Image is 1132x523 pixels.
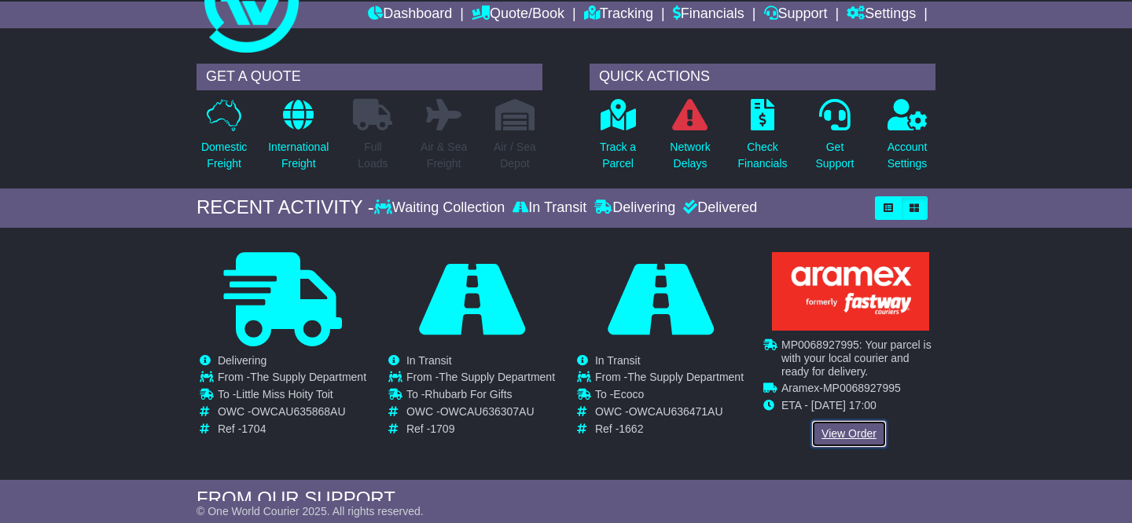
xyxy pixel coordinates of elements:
p: Network Delays [670,139,710,172]
a: NetworkDelays [669,98,711,181]
td: OWC - [595,405,744,422]
a: GetSupport [814,98,855,181]
span: MP0068927995: Your parcel is with your local courier and ready for delivery. [781,338,932,378]
td: To - [595,388,744,405]
td: From - [595,371,744,388]
td: - [781,382,935,399]
a: Track aParcel [599,98,637,181]
a: View Order [811,420,887,448]
div: FROM OUR SUPPORT [197,488,935,510]
a: InternationalFreight [267,98,329,181]
span: OWCAU635868AU [252,405,346,418]
td: To - [218,388,366,405]
p: Track a Parcel [600,139,636,172]
span: Little Miss Hoity Toit [236,388,333,400]
a: AccountSettings [887,98,928,181]
td: From - [406,371,555,388]
a: Tracking [584,2,653,28]
p: Domestic Freight [201,139,247,172]
span: Rhubarb For Gifts [424,388,512,400]
span: Aramex [781,382,819,394]
p: International Freight [268,139,329,172]
div: GET A QUOTE [197,64,542,90]
span: Ecoco [613,388,644,400]
a: CheckFinancials [737,98,788,181]
td: From - [218,371,366,388]
div: RECENT ACTIVITY - [197,196,374,219]
div: In Transit [509,199,590,217]
span: In Transit [406,354,452,367]
span: The Supply Department [627,371,744,383]
a: DomesticFreight [200,98,248,181]
span: The Supply Department [439,371,555,383]
span: 1704 [241,422,266,435]
a: Financials [673,2,744,28]
td: OWC - [406,405,555,422]
td: OWC - [218,405,366,422]
p: Get Support [815,139,854,172]
a: Quote/Book [472,2,564,28]
img: Aramex.png [772,252,929,331]
div: Delivered [679,199,757,217]
a: Dashboard [368,2,452,28]
span: 1662 [619,422,643,435]
div: Waiting Collection [374,199,509,217]
span: The Supply Department [250,371,366,383]
span: In Transit [595,354,641,367]
span: 1709 [430,422,454,435]
p: Air & Sea Freight [421,139,467,172]
td: To - [406,388,555,405]
p: Air / Sea Depot [494,139,536,172]
p: Account Settings [888,139,928,172]
div: QUICK ACTIONS [590,64,935,90]
p: Full Loads [353,139,392,172]
span: ETA - [DATE] 17:00 [781,399,877,411]
span: MP0068927995 [823,382,901,394]
td: Ref - [595,422,744,436]
td: Ref - [218,422,366,436]
span: © One World Courier 2025. All rights reserved. [197,505,424,518]
a: Support [764,2,828,28]
span: Delivering [218,354,266,367]
p: Check Financials [737,139,787,172]
span: OWCAU636307AU [440,405,535,418]
td: Ref - [406,422,555,436]
div: Delivering [590,199,679,217]
a: Settings [847,2,916,28]
span: OWCAU636471AU [629,405,723,418]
